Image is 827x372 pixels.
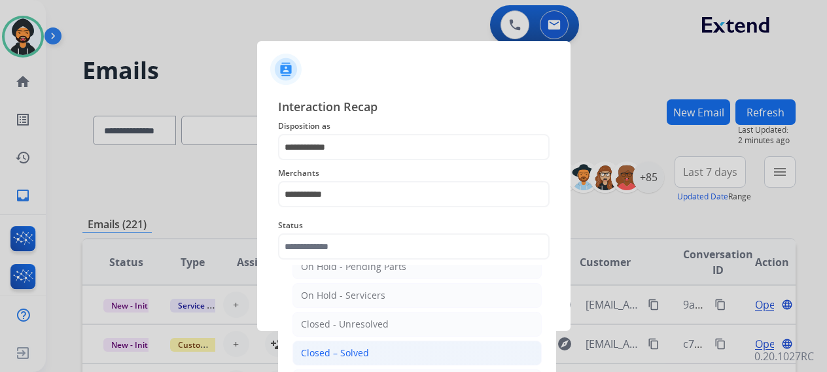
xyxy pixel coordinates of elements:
[270,54,302,85] img: contactIcon
[278,165,550,181] span: Merchants
[301,318,389,331] div: Closed - Unresolved
[754,348,814,364] p: 0.20.1027RC
[301,289,385,302] div: On Hold - Servicers
[301,347,369,360] div: Closed – Solved
[278,218,550,233] span: Status
[278,97,550,118] span: Interaction Recap
[301,260,406,273] div: On Hold - Pending Parts
[278,118,550,134] span: Disposition as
